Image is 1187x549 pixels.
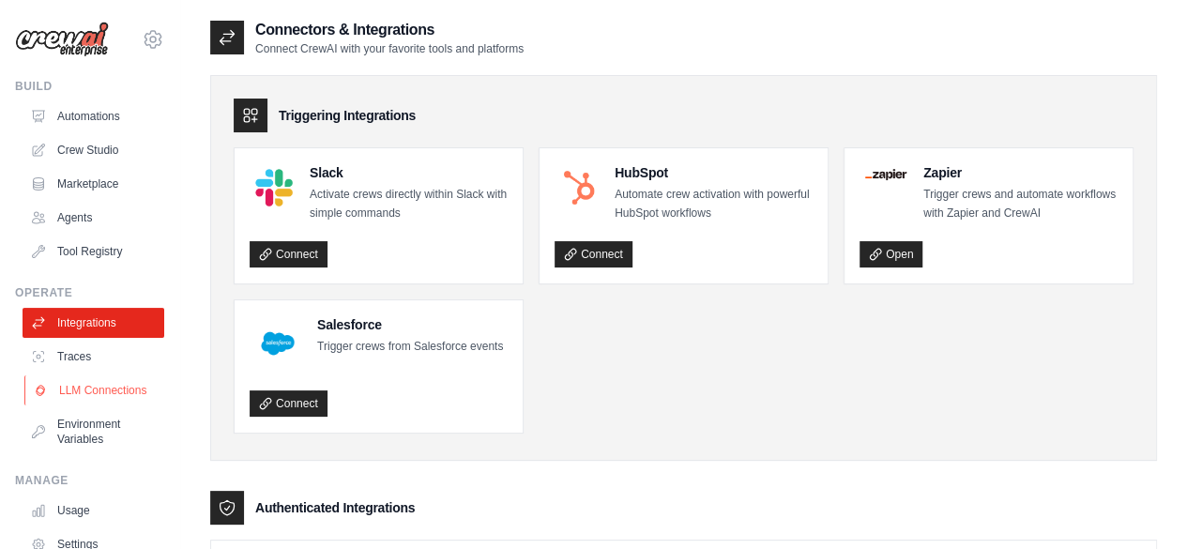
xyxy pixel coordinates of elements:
p: Trigger crews from Salesforce events [317,338,503,357]
a: Tool Registry [23,236,164,267]
a: Connect [555,241,632,267]
img: Salesforce Logo [255,321,300,366]
p: Activate crews directly within Slack with simple commands [310,186,508,222]
p: Automate crew activation with powerful HubSpot workflows [615,186,813,222]
img: Logo [15,22,109,57]
div: Operate [15,285,164,300]
a: Open [860,241,922,267]
a: Crew Studio [23,135,164,165]
a: Connect [250,241,327,267]
div: Build [15,79,164,94]
a: Connect [250,390,327,417]
a: Integrations [23,308,164,338]
h2: Connectors & Integrations [255,19,524,41]
a: Traces [23,342,164,372]
h4: Salesforce [317,315,503,334]
h3: Authenticated Integrations [255,498,415,517]
p: Connect CrewAI with your favorite tools and platforms [255,41,524,56]
a: Marketplace [23,169,164,199]
a: Environment Variables [23,409,164,454]
a: Agents [23,203,164,233]
p: Trigger crews and automate workflows with Zapier and CrewAI [923,186,1118,222]
h4: Slack [310,163,508,182]
a: LLM Connections [24,375,166,405]
h4: HubSpot [615,163,813,182]
img: Zapier Logo [865,169,906,180]
img: Slack Logo [255,169,293,206]
h4: Zapier [923,163,1118,182]
a: Usage [23,496,164,526]
div: Manage [15,473,164,488]
h3: Triggering Integrations [279,106,416,125]
a: Automations [23,101,164,131]
img: HubSpot Logo [560,169,598,206]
